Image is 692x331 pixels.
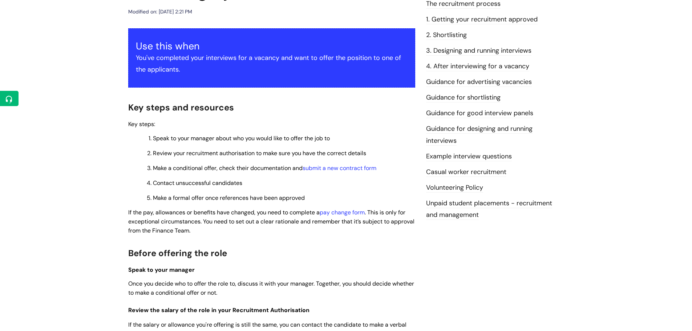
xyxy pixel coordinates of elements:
[426,199,552,220] a: Unpaid student placements - recruitment and management
[426,93,501,102] a: Guidance for shortlisting
[426,62,529,71] a: 4. After interviewing for a vacancy
[128,266,195,274] span: Speak to your manager
[128,120,155,128] span: Key steps:
[153,194,305,202] span: Make a formal offer once references have been approved
[136,52,408,76] p: You've completed your interviews for a vacancy and want to offer the position to one of the appli...
[426,77,532,87] a: Guidance for advertising vacancies
[426,109,533,118] a: Guidance for good interview panels
[128,209,414,234] span: If the pay, allowances or benefits have changed, you need to complete a . This is only for except...
[128,306,309,314] span: Review the salary of the role in your Recruitment Authorisation
[128,7,192,16] div: Modified on: [DATE] 2:21 PM
[320,209,365,216] a: pay change form
[426,46,531,56] a: 3. Designing and running interviews
[426,167,506,177] a: Casual worker recruitment
[426,15,538,24] a: 1. Getting your recruitment approved
[303,164,376,172] a: submit a new contract form
[136,40,408,52] h3: Use this when
[128,247,227,259] span: Before offering the role
[426,124,533,145] a: Guidance for designing and running interviews
[426,31,467,40] a: 2. Shortlisting
[128,280,414,296] span: Once you decide who to offer the role to, discuss it with your manager. Together, you should deci...
[426,152,512,161] a: Example interview questions
[426,183,483,193] a: Volunteering Policy
[153,149,366,157] span: Review your recruitment authorisation to make sure you have the correct details
[153,179,242,187] span: Contact unsuccessful candidates
[128,102,234,113] span: Key steps and resources
[153,164,376,172] span: Make a conditional offer, check their documentation and
[153,134,330,142] span: Speak to your manager about who you would like to offer the job to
